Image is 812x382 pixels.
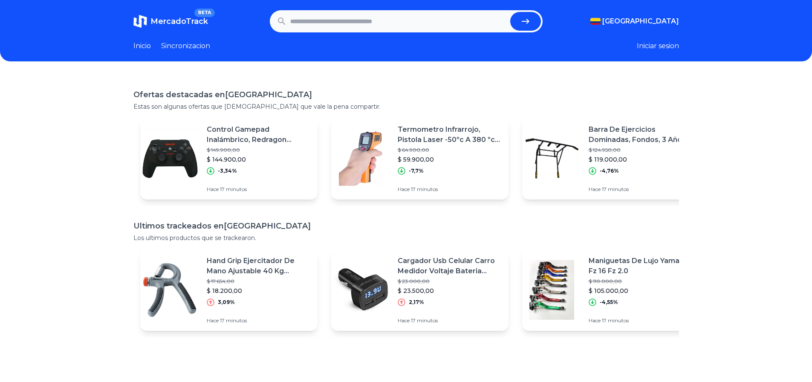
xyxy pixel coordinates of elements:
a: Featured imageControl Gamepad Inalámbrico, Redragon Harrow G808, Pc / Ps3$ 149.900,00$ 144.900,00... [140,118,318,200]
p: $ 119.000,00 [589,155,693,164]
a: Featured imageCargador Usb Celular Carro Medidor Voltaje Bateria Vehicular$ 23.000,00$ 23.500,002... [331,249,509,331]
p: Barra De Ejercicios Dominadas, Fondos, 3 Años De Garantía [589,124,693,145]
p: Hace 17 minutos [398,317,502,324]
a: Featured imageHand Grip Ejercitador De Mano Ajustable 40 Kg Sportfitness$ 17.654,00$ 18.200,003,0... [140,249,318,331]
p: Hace 17 minutos [589,317,693,324]
p: Hand Grip Ejercitador De Mano Ajustable 40 Kg Sportfitness [207,256,311,276]
p: $ 124.950,00 [589,147,693,153]
p: Termometro Infrarrojo, Pistola Laser -50ºc A 380 ºc Digital [398,124,502,145]
a: MercadoTrackBETA [133,14,208,28]
span: MercadoTrack [150,17,208,26]
p: $ 64.900,00 [398,147,502,153]
p: -7,7% [409,168,424,174]
p: $ 23.000,00 [398,278,502,285]
p: $ 18.200,00 [207,286,311,295]
img: Featured image [522,260,582,320]
p: $ 149.900,00 [207,147,311,153]
span: BETA [194,9,214,17]
p: -4,76% [600,168,619,174]
p: $ 17.654,00 [207,278,311,285]
p: $ 144.900,00 [207,155,311,164]
a: Featured imageBarra De Ejercicios Dominadas, Fondos, 3 Años De Garantía$ 124.950,00$ 119.000,00-4... [522,118,699,200]
img: Colombia [590,18,601,25]
p: Hace 17 minutos [398,186,502,193]
p: Hace 17 minutos [207,317,311,324]
button: Iniciar sesion [637,41,679,51]
a: Featured imageManiguetas De Lujo Yamaha Fz 16 Fz 2.0$ 110.000,00$ 105.000,00-4,55%Hace 17 minutos [522,249,699,331]
p: Hace 17 minutos [207,186,311,193]
h1: Ofertas destacadas en [GEOGRAPHIC_DATA] [133,89,679,101]
a: Sincronizacion [161,41,210,51]
p: -3,34% [218,168,237,174]
p: $ 23.500,00 [398,286,502,295]
button: [GEOGRAPHIC_DATA] [590,16,679,26]
p: 2,17% [409,299,424,306]
p: $ 59.900,00 [398,155,502,164]
img: Featured image [522,129,582,188]
p: Control Gamepad Inalámbrico, Redragon Harrow G808, Pc / Ps3 [207,124,311,145]
h1: Ultimos trackeados en [GEOGRAPHIC_DATA] [133,220,679,232]
img: Featured image [140,129,200,188]
a: Featured imageTermometro Infrarrojo, Pistola Laser -50ºc A 380 ºc Digital$ 64.900,00$ 59.900,00-7... [331,118,509,200]
img: MercadoTrack [133,14,147,28]
p: Cargador Usb Celular Carro Medidor Voltaje Bateria Vehicular [398,256,502,276]
img: Featured image [331,129,391,188]
p: 3,09% [218,299,235,306]
a: Inicio [133,41,151,51]
p: Estas son algunas ofertas que [DEMOGRAPHIC_DATA] que vale la pena compartir. [133,102,679,111]
p: -4,55% [600,299,618,306]
p: Hace 17 minutos [589,186,693,193]
span: [GEOGRAPHIC_DATA] [602,16,679,26]
p: Maniguetas De Lujo Yamaha Fz 16 Fz 2.0 [589,256,693,276]
p: Los ultimos productos que se trackearon. [133,234,679,242]
p: $ 110.000,00 [589,278,693,285]
p: $ 105.000,00 [589,286,693,295]
img: Featured image [140,260,200,320]
img: Featured image [331,260,391,320]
